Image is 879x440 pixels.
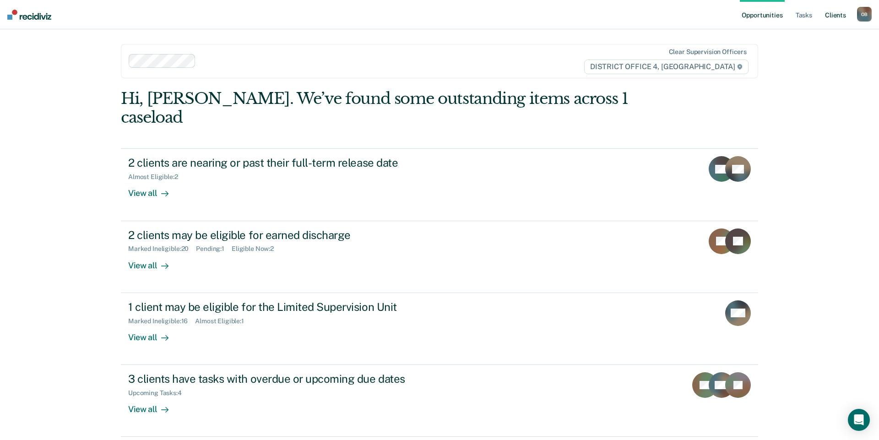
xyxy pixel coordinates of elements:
div: Hi, [PERSON_NAME]. We’ve found some outstanding items across 1 caseload [121,89,631,127]
div: Marked Ineligible : 20 [128,245,196,253]
div: Almost Eligible : 2 [128,173,185,181]
div: Clear supervision officers [669,48,747,56]
div: Upcoming Tasks : 4 [128,389,189,397]
a: 2 clients may be eligible for earned dischargeMarked Ineligible:20Pending:1Eligible Now:2View all [121,221,758,293]
div: Open Intercom Messenger [848,409,870,431]
div: View all [128,325,179,342]
a: 3 clients have tasks with overdue or upcoming due datesUpcoming Tasks:4View all [121,365,758,437]
img: Recidiviz [7,10,51,20]
div: 2 clients are nearing or past their full-term release date [128,156,450,169]
div: View all [128,253,179,271]
div: Pending : 1 [196,245,232,253]
div: 3 clients have tasks with overdue or upcoming due dates [128,372,450,386]
div: Marked Ineligible : 16 [128,317,195,325]
div: Almost Eligible : 1 [195,317,251,325]
div: 1 client may be eligible for the Limited Supervision Unit [128,300,450,314]
div: View all [128,397,179,415]
a: 1 client may be eligible for the Limited Supervision UnitMarked Ineligible:16Almost Eligible:1Vie... [121,293,758,365]
div: View all [128,181,179,199]
div: 2 clients may be eligible for earned discharge [128,228,450,242]
a: 2 clients are nearing or past their full-term release dateAlmost Eligible:2View all [121,148,758,221]
div: O B [857,7,872,22]
span: DISTRICT OFFICE 4, [GEOGRAPHIC_DATA] [584,60,749,74]
button: OB [857,7,872,22]
div: Eligible Now : 2 [232,245,281,253]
